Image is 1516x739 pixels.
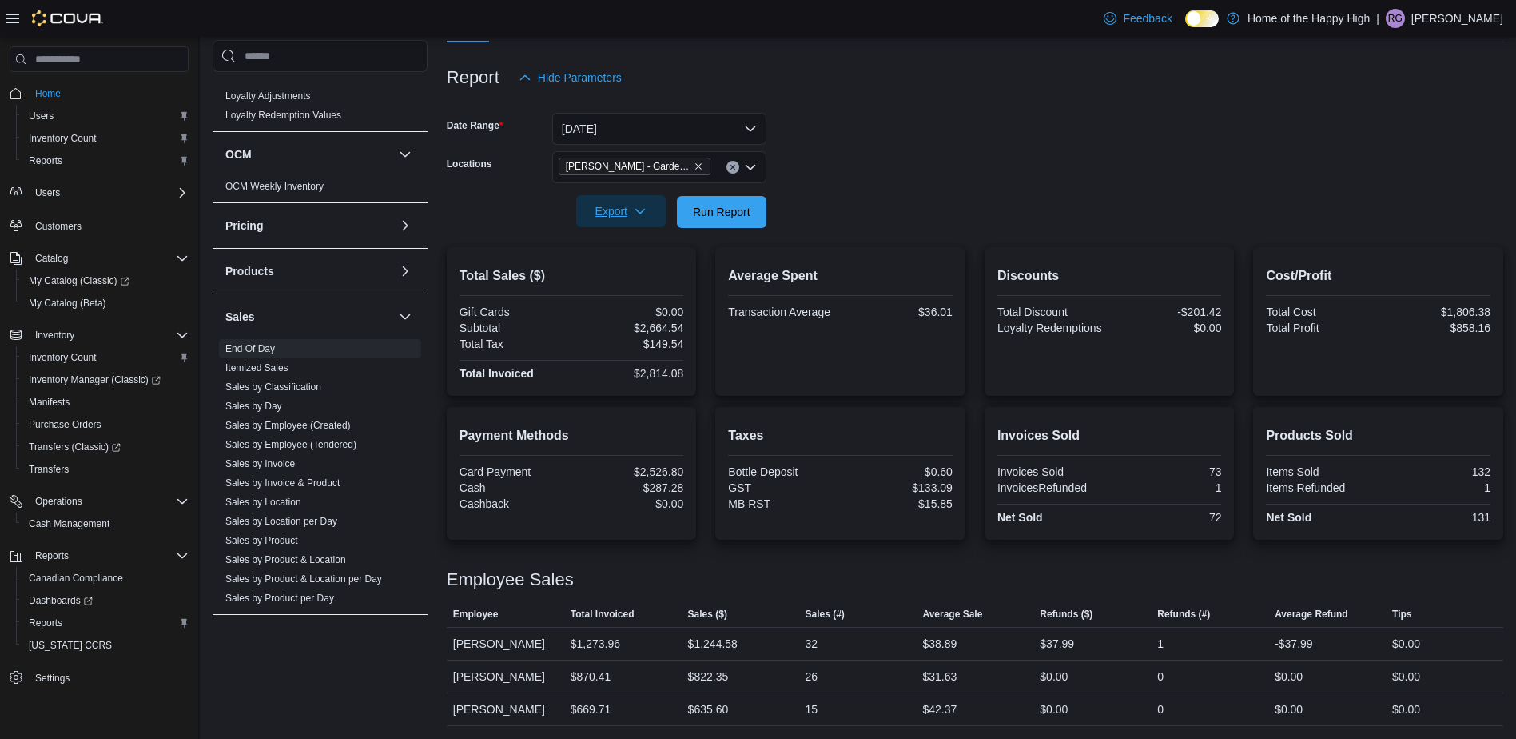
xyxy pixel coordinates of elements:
button: Purchase Orders [16,413,195,436]
div: InvoicesRefunded [997,481,1106,494]
span: Transfers [29,463,69,476]
span: Sales by Product & Location [225,553,346,566]
button: Pricing [225,218,392,234]
div: 132 [1382,465,1490,478]
input: Dark Mode [1185,10,1219,27]
button: Hide Parameters [512,62,628,94]
button: Sales [396,307,415,326]
span: Sales by Location per Day [225,515,337,528]
div: $1,244.58 [688,634,738,653]
a: Transfers (Classic) [22,437,127,457]
div: 131 [1382,511,1490,524]
a: OCM Weekly Inventory [225,181,324,192]
span: Sales by Product [225,534,298,547]
div: Cashback [460,497,568,510]
span: Sales by Employee (Created) [225,419,351,432]
span: Reports [29,617,62,629]
span: Employee [453,608,499,621]
a: Itemized Sales [225,362,288,373]
span: Average Refund [1275,608,1348,621]
span: Inventory Count [29,132,97,145]
button: Remove Brandon - Meadows - Garden Variety from selection in this group [694,162,703,171]
h2: Average Spent [728,266,953,286]
label: Date Range [447,119,503,132]
a: Sales by Invoice [225,458,295,469]
div: Total Profit [1266,322,1375,334]
button: Reports [16,150,195,172]
div: $0.00 [1040,667,1068,686]
span: Loyalty Redemption Values [225,109,341,122]
button: Users [16,105,195,127]
p: Home of the Happy High [1247,9,1370,28]
span: Inventory Manager (Classic) [22,370,189,389]
div: $0.00 [1392,667,1420,686]
button: Users [29,183,66,202]
div: Card Payment [460,465,568,478]
div: Cash [460,481,568,494]
button: Export [576,195,666,227]
span: Average Sale [922,608,982,621]
a: Sales by Location per Day [225,516,337,527]
strong: Total Invoiced [460,367,534,380]
button: Inventory Count [16,346,195,369]
a: Sales by Employee (Created) [225,420,351,431]
div: $0.00 [575,306,683,318]
button: OCM [225,146,392,162]
a: End Of Day [225,343,275,354]
span: Settings [35,672,70,685]
h2: Taxes [728,426,953,445]
div: 1 [1382,481,1490,494]
a: Customers [29,217,88,236]
div: Loyalty [213,86,428,131]
span: End Of Day [225,342,275,355]
a: Sales by Classification [225,381,321,393]
span: Export [586,195,656,227]
a: Reports [22,613,69,633]
a: Transfers (Classic) [16,436,195,458]
h2: Cost/Profit [1266,266,1490,286]
div: $38.89 [922,634,957,653]
a: Inventory Manager (Classic) [16,369,195,391]
span: Purchase Orders [22,415,189,434]
div: 32 [806,634,818,653]
span: Users [29,183,189,202]
span: Users [22,106,189,126]
button: Catalog [3,247,195,270]
button: Operations [29,492,89,511]
div: $2,814.08 [575,367,683,380]
span: Washington CCRS [22,636,189,655]
span: Manifests [29,396,70,409]
h2: Total Sales ($) [460,266,684,286]
span: Users [35,186,60,199]
div: $822.35 [688,667,729,686]
div: $0.60 [844,465,953,478]
span: My Catalog (Classic) [29,274,129,287]
a: Sales by Invoice & Product [225,477,340,489]
div: Bottle Deposit [728,465,837,478]
a: Sales by Product per Day [225,593,334,604]
button: Home [3,82,195,105]
div: -$37.99 [1275,634,1312,653]
button: Transfers [16,458,195,481]
span: Inventory Count [29,351,97,364]
span: [PERSON_NAME] - Garden Variety [566,158,690,174]
div: Gift Cards [460,306,568,318]
div: $0.00 [1275,667,1303,686]
div: Sales [213,339,428,614]
span: Cash Management [22,514,189,533]
div: [PERSON_NAME] [447,628,564,660]
div: $0.00 [1040,700,1068,719]
button: Products [225,263,392,279]
span: Sales ($) [688,608,727,621]
button: Clear input [726,161,739,174]
span: Total Invoiced [571,608,635,621]
a: Loyalty Redemption Values [225,110,341,121]
div: Items Refunded [1266,481,1375,494]
a: Home [29,84,67,103]
span: Sales by Location [225,496,301,509]
div: $1,273.96 [571,634,620,653]
span: Canadian Compliance [29,572,123,585]
span: Inventory Manager (Classic) [29,373,161,386]
div: Items Sold [1266,465,1375,478]
a: Users [22,106,60,126]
